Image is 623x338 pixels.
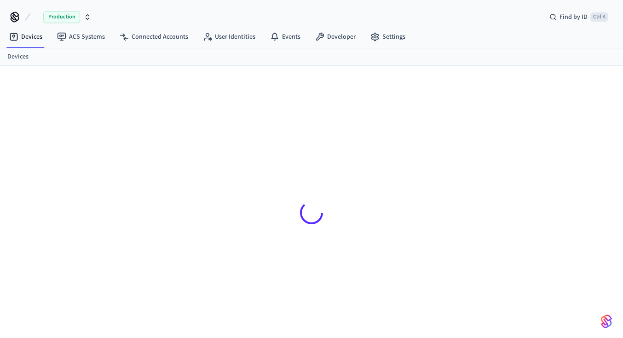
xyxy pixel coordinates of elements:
[50,29,112,45] a: ACS Systems
[43,11,80,23] span: Production
[196,29,263,45] a: User Identities
[112,29,196,45] a: Connected Accounts
[2,29,50,45] a: Devices
[601,314,612,329] img: SeamLogoGradient.69752ec5.svg
[7,52,29,62] a: Devices
[263,29,308,45] a: Events
[590,12,608,22] span: Ctrl K
[363,29,413,45] a: Settings
[542,9,616,25] div: Find by IDCtrl K
[308,29,363,45] a: Developer
[560,12,588,22] span: Find by ID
